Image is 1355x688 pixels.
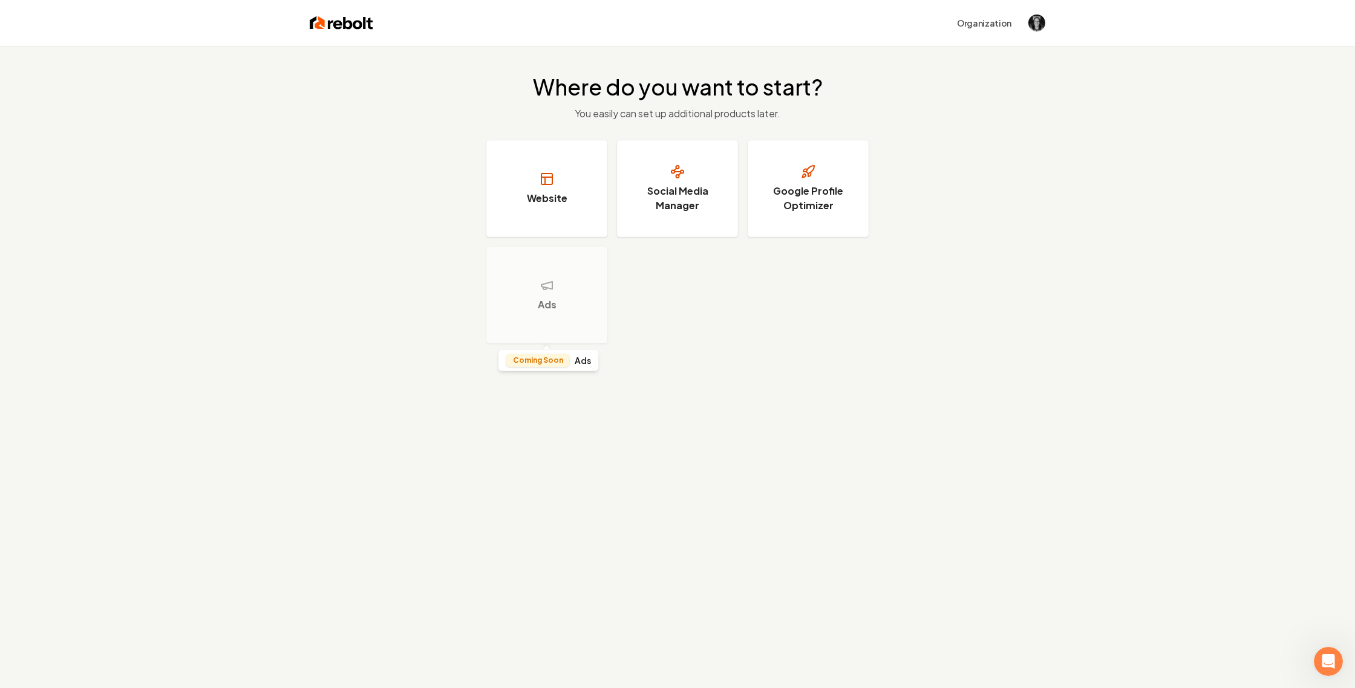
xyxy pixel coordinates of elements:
[1028,15,1045,31] img: Virginia Buechel
[513,355,563,365] p: Coming Soon
[950,12,1019,34] button: Organization
[632,184,723,213] h3: Social Media Manager
[527,191,567,206] h3: Website
[617,140,738,237] button: Social Media Manager
[748,140,869,237] button: Google Profile Optimizer
[486,140,607,237] button: Website
[575,356,591,365] h4: Ads
[1314,647,1343,676] iframe: Intercom live chat
[533,75,823,99] h2: Where do you want to start?
[1028,15,1045,31] button: Open user button
[533,106,823,121] p: You easily can set up additional products later.
[310,15,373,31] img: Rebolt Logo
[538,297,557,312] h3: Ads
[763,184,854,213] h3: Google Profile Optimizer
